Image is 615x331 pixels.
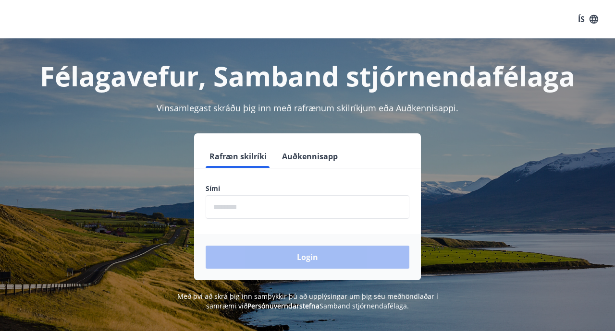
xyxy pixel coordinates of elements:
[278,145,342,168] button: Auðkennisapp
[206,145,271,168] button: Rafræn skilríki
[177,292,438,310] span: Með því að skrá þig inn samþykkir þú að upplýsingar um þig séu meðhöndlaðar í samræmi við Samband...
[12,58,603,94] h1: Félagavefur, Samband stjórnendafélaga
[573,11,603,28] button: ÍS
[247,301,320,310] a: Persónuverndarstefna
[206,184,409,193] label: Sími
[157,102,458,114] span: Vinsamlegast skráðu þig inn með rafrænum skilríkjum eða Auðkennisappi.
